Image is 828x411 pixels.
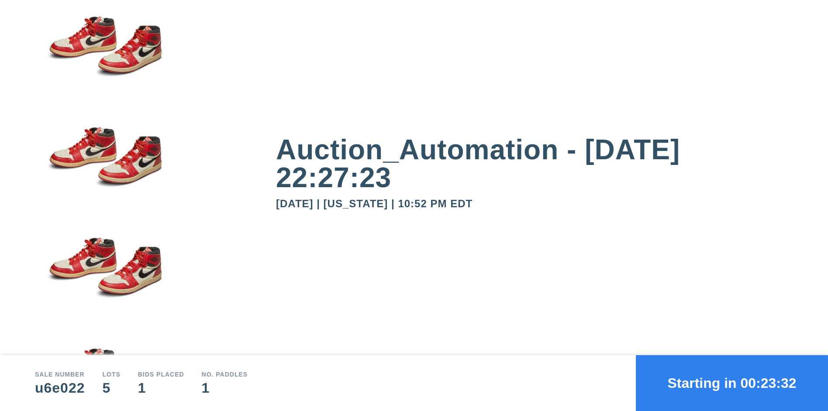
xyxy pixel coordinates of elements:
div: Lots [102,371,120,377]
button: Starting in 00:23:32 [636,355,828,411]
div: Sale number [35,371,85,377]
img: small [35,134,175,245]
div: 1 [138,381,184,395]
img: small [35,23,175,134]
div: No. Paddles [202,371,248,377]
div: 5 [102,381,120,395]
div: 1 [202,381,248,395]
img: small [35,244,175,355]
div: Auction_Automation - [DATE] 22:27:23 [276,136,793,192]
div: Bids Placed [138,371,184,377]
div: u6e022 [35,381,85,395]
div: [DATE] | [US_STATE] | 10:52 PM EDT [276,199,793,209]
